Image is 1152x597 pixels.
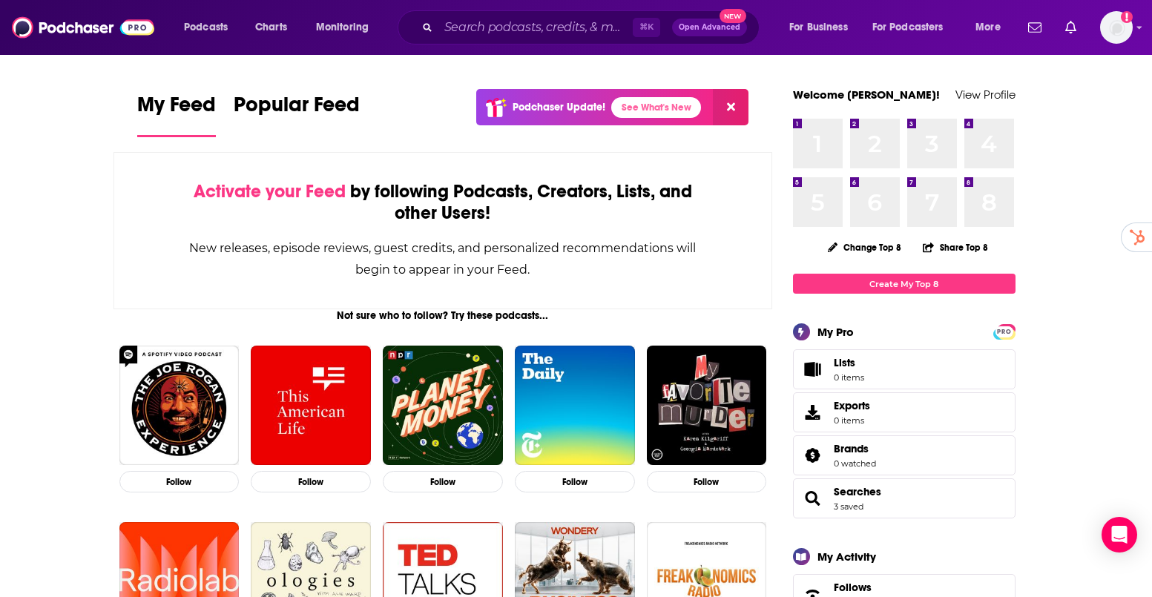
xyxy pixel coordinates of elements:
[194,180,346,202] span: Activate your Feed
[513,101,605,113] p: Podchaser Update!
[834,442,876,455] a: Brands
[383,346,503,466] img: Planet Money
[779,16,866,39] button: open menu
[793,392,1016,432] a: Exports
[789,17,848,38] span: For Business
[834,581,872,594] span: Follows
[995,326,1013,337] a: PRO
[793,88,940,102] a: Welcome [PERSON_NAME]!
[834,415,870,426] span: 0 items
[834,501,863,512] a: 3 saved
[834,372,864,383] span: 0 items
[793,274,1016,294] a: Create My Top 8
[798,359,828,380] span: Lists
[955,88,1016,102] a: View Profile
[234,92,360,126] span: Popular Feed
[872,17,944,38] span: For Podcasters
[515,346,635,466] img: The Daily
[834,458,876,469] a: 0 watched
[251,346,371,466] img: This American Life
[251,471,371,492] button: Follow
[793,435,1016,475] span: Brands
[1059,15,1082,40] a: Show notifications dropdown
[515,471,635,492] button: Follow
[798,445,828,466] a: Brands
[793,349,1016,389] a: Lists
[188,181,698,224] div: by following Podcasts, Creators, Lists, and other Users!
[174,16,247,39] button: open menu
[12,13,154,42] img: Podchaser - Follow, Share and Rate Podcasts
[1100,11,1133,44] img: User Profile
[798,402,828,423] span: Exports
[412,10,774,44] div: Search podcasts, credits, & more...
[113,309,773,322] div: Not sure who to follow? Try these podcasts...
[255,17,287,38] span: Charts
[383,471,503,492] button: Follow
[1022,15,1047,40] a: Show notifications dropdown
[798,488,828,509] a: Searches
[316,17,369,38] span: Monitoring
[611,97,701,118] a: See What's New
[720,9,746,23] span: New
[817,325,854,339] div: My Pro
[306,16,388,39] button: open menu
[1121,11,1133,23] svg: Add a profile image
[246,16,296,39] a: Charts
[834,356,864,369] span: Lists
[834,399,870,412] span: Exports
[647,471,767,492] button: Follow
[137,92,216,137] a: My Feed
[975,17,1001,38] span: More
[119,346,240,466] img: The Joe Rogan Experience
[863,16,965,39] button: open menu
[438,16,633,39] input: Search podcasts, credits, & more...
[1102,517,1137,553] div: Open Intercom Messenger
[1100,11,1133,44] button: Show profile menu
[1100,11,1133,44] span: Logged in as sammyrsiegel
[834,581,970,594] a: Follows
[184,17,228,38] span: Podcasts
[188,237,698,280] div: New releases, episode reviews, guest credits, and personalized recommendations will begin to appe...
[679,24,740,31] span: Open Advanced
[834,442,869,455] span: Brands
[234,92,360,137] a: Popular Feed
[965,16,1019,39] button: open menu
[793,478,1016,518] span: Searches
[672,19,747,36] button: Open AdvancedNew
[819,238,911,257] button: Change Top 8
[647,346,767,466] img: My Favorite Murder with Karen Kilgariff and Georgia Hardstark
[834,356,855,369] span: Lists
[995,326,1013,337] span: PRO
[119,471,240,492] button: Follow
[633,18,660,37] span: ⌘ K
[922,233,989,262] button: Share Top 8
[817,550,876,564] div: My Activity
[137,92,216,126] span: My Feed
[834,485,881,498] a: Searches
